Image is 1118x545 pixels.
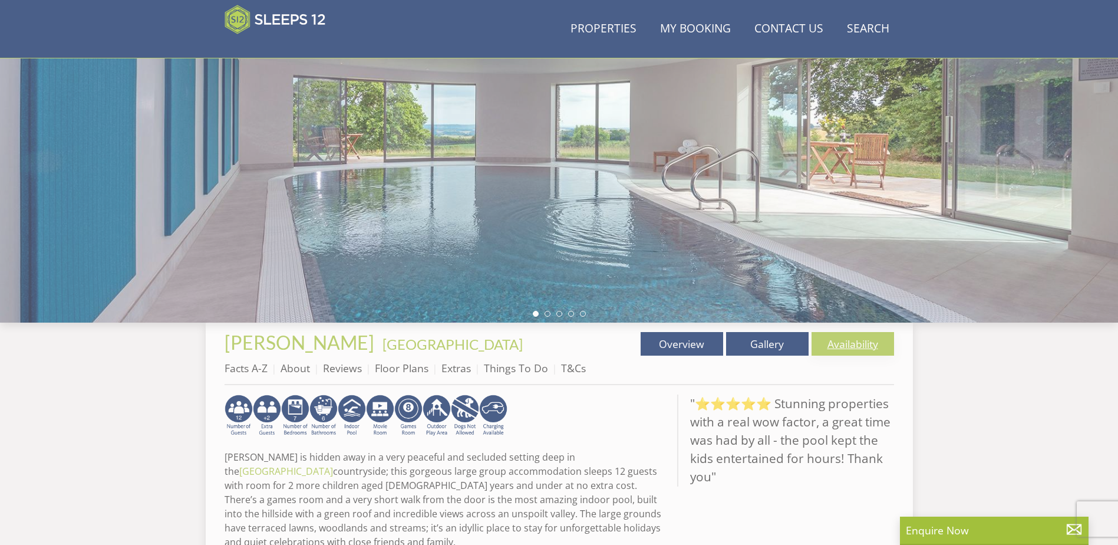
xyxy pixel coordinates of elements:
[906,523,1083,538] p: Enquire Now
[239,465,333,478] a: [GEOGRAPHIC_DATA]
[641,332,723,356] a: Overview
[225,395,253,437] img: AD_4nXeyNBIiEViFqGkFxeZn-WxmRvSobfXIejYCAwY7p4slR9Pvv7uWB8BWWl9Rip2DDgSCjKzq0W1yXMRj2G_chnVa9wg_L...
[253,395,281,437] img: AD_4nXeP6WuvG491uY6i5ZIMhzz1N248Ei-RkDHdxvvjTdyF2JXhbvvI0BrTCyeHgyWBEg8oAgd1TvFQIsSlzYPCTB7K21VoI...
[281,361,310,375] a: About
[225,361,268,375] a: Facts A-Z
[225,5,326,34] img: Sleeps 12
[225,331,374,354] span: [PERSON_NAME]
[750,16,828,42] a: Contact Us
[338,395,366,437] img: AD_4nXei2dp4L7_L8OvME76Xy1PUX32_NMHbHVSts-g-ZAVb8bILrMcUKZI2vRNdEqfWP017x6NFeUMZMqnp0JYknAB97-jDN...
[441,361,471,375] a: Extras
[366,395,394,437] img: AD_4nXf5HeMvqMpcZ0fO9nf7YF2EIlv0l3oTPRmiQvOQ93g4dO1Y4zXKGJcBE5M2T8mhAf-smX-gudfzQQnK9-uH4PEbWu2YP...
[812,332,894,356] a: Availability
[655,16,736,42] a: My Booking
[479,395,507,437] img: AD_4nXcnT2OPG21WxYUhsl9q61n1KejP7Pk9ESVM9x9VetD-X_UXXoxAKaMRZGYNcSGiAsmGyKm0QlThER1osyFXNLmuYOVBV...
[561,361,586,375] a: T&Cs
[451,395,479,437] img: AD_4nXdtMqFLQeNd5SD_yg5mtFB1sUCemmLv_z8hISZZtoESff8uqprI2Ap3l0Pe6G3wogWlQaPaciGoyoSy1epxtlSaMm8_H...
[566,16,641,42] a: Properties
[225,331,378,354] a: [PERSON_NAME]
[394,395,423,437] img: AD_4nXdrZMsjcYNLGsKuA84hRzvIbesVCpXJ0qqnwZoX5ch9Zjv73tWe4fnFRs2gJ9dSiUubhZXckSJX_mqrZBmYExREIfryF...
[309,395,338,437] img: AD_4nXdmwCQHKAiIjYDk_1Dhq-AxX3fyYPYaVgX942qJE-Y7he54gqc0ybrIGUg6Qr_QjHGl2FltMhH_4pZtc0qV7daYRc31h...
[281,395,309,437] img: AD_4nXdUEjdWxyJEXfF2QMxcnH9-q5XOFeM-cCBkt-KsCkJ9oHmM7j7w2lDMJpoznjTsqM7kKDtmmF2O_bpEel9pzSv0KunaC...
[219,41,342,51] iframe: Customer reviews powered by Trustpilot
[726,332,809,356] a: Gallery
[382,336,523,353] a: [GEOGRAPHIC_DATA]
[423,395,451,437] img: AD_4nXfjdDqPkGBf7Vpi6H87bmAUe5GYCbodrAbU4sf37YN55BCjSXGx5ZgBV7Vb9EJZsXiNVuyAiuJUB3WVt-w9eJ0vaBcHg...
[323,361,362,375] a: Reviews
[484,361,548,375] a: Things To Do
[842,16,894,42] a: Search
[378,336,523,353] span: -
[677,395,894,487] blockquote: "⭐⭐⭐⭐⭐ Stunning properties with a real wow factor, a great time was had by all - the pool kept th...
[375,361,428,375] a: Floor Plans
